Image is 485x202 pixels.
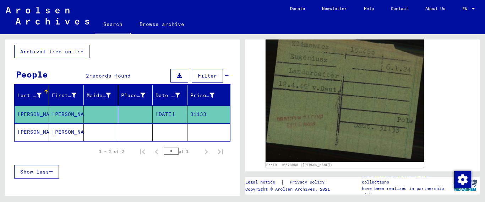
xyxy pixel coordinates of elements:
[16,68,48,81] div: People
[87,92,111,99] div: Maiden Name
[15,85,49,105] mat-header-cell: Last Name
[121,92,145,99] div: Place of Birth
[52,90,85,101] div: First Name
[17,90,50,101] div: Last Name
[245,186,333,192] p: Copyright © Arolsen Archives, 2021
[87,90,120,101] div: Maiden Name
[213,144,228,159] button: Last page
[89,73,131,79] span: records found
[84,85,118,105] mat-header-cell: Maiden Name
[362,185,451,198] p: have been realized in partnership with
[15,123,49,141] mat-cell: [PERSON_NAME]
[153,85,187,105] mat-header-cell: Date of Birth
[95,16,131,34] a: Search
[164,148,199,155] div: of 1
[153,106,187,123] mat-cell: [DATE]
[49,85,83,105] mat-header-cell: First Name
[266,29,424,162] img: 001.jpg
[198,73,217,79] span: Filter
[135,144,149,159] button: First page
[99,148,124,155] div: 1 – 2 of 2
[156,90,189,101] div: Date of Birth
[190,92,214,99] div: Prisoner #
[245,179,333,186] div: |
[17,92,42,99] div: Last Name
[284,179,333,186] a: Privacy policy
[192,69,223,83] button: Filter
[52,92,76,99] div: First Name
[131,16,193,33] a: Browse archive
[266,163,332,167] a: DocID: 10678965 ([PERSON_NAME])
[14,165,59,179] button: Show less
[6,7,89,25] img: Arolsen_neg.svg
[362,172,451,185] p: The Arolsen Archives online collections
[187,106,230,123] mat-cell: 31133
[452,176,479,194] img: yv_logo.png
[156,92,180,99] div: Date of Birth
[199,144,213,159] button: Next page
[15,106,49,123] mat-cell: [PERSON_NAME]
[245,179,281,186] a: Legal notice
[49,123,83,141] mat-cell: [PERSON_NAME]
[187,85,230,105] mat-header-cell: Prisoner #
[49,106,83,123] mat-cell: [PERSON_NAME]
[462,6,470,11] span: EN
[454,171,471,188] img: Change consent
[190,90,223,101] div: Prisoner #
[118,85,153,105] mat-header-cell: Place of Birth
[121,90,154,101] div: Place of Birth
[14,45,89,58] button: Archival tree units
[454,171,471,188] div: Change consent
[86,73,89,79] span: 2
[149,144,164,159] button: Previous page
